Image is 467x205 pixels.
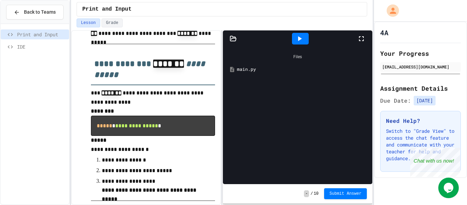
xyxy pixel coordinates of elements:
span: - [304,190,309,197]
span: Due Date: [380,97,411,105]
div: Files [226,50,369,63]
span: IDE [17,43,66,50]
iframe: chat widget [410,148,460,177]
h2: Assignment Details [380,84,461,93]
p: Switch to "Grade View" to access the chat feature and communicate with your teacher for help and ... [386,128,455,162]
h3: Need Help? [386,117,455,125]
iframe: chat widget [438,178,460,198]
span: Submit Answer [330,191,362,196]
span: Print and Input [82,5,132,13]
span: / [310,191,313,196]
div: main.py [237,66,368,73]
button: Submit Answer [324,188,367,199]
div: My Account [379,3,401,18]
span: Print and Input [17,31,66,38]
button: Grade [102,18,123,27]
button: Lesson [77,18,100,27]
span: Back to Teams [24,9,56,16]
h2: Your Progress [380,49,461,58]
div: [EMAIL_ADDRESS][DOMAIN_NAME] [382,64,459,70]
button: Back to Teams [6,5,64,20]
span: [DATE] [414,96,436,105]
span: 10 [313,191,318,196]
h1: 4A [380,28,388,37]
